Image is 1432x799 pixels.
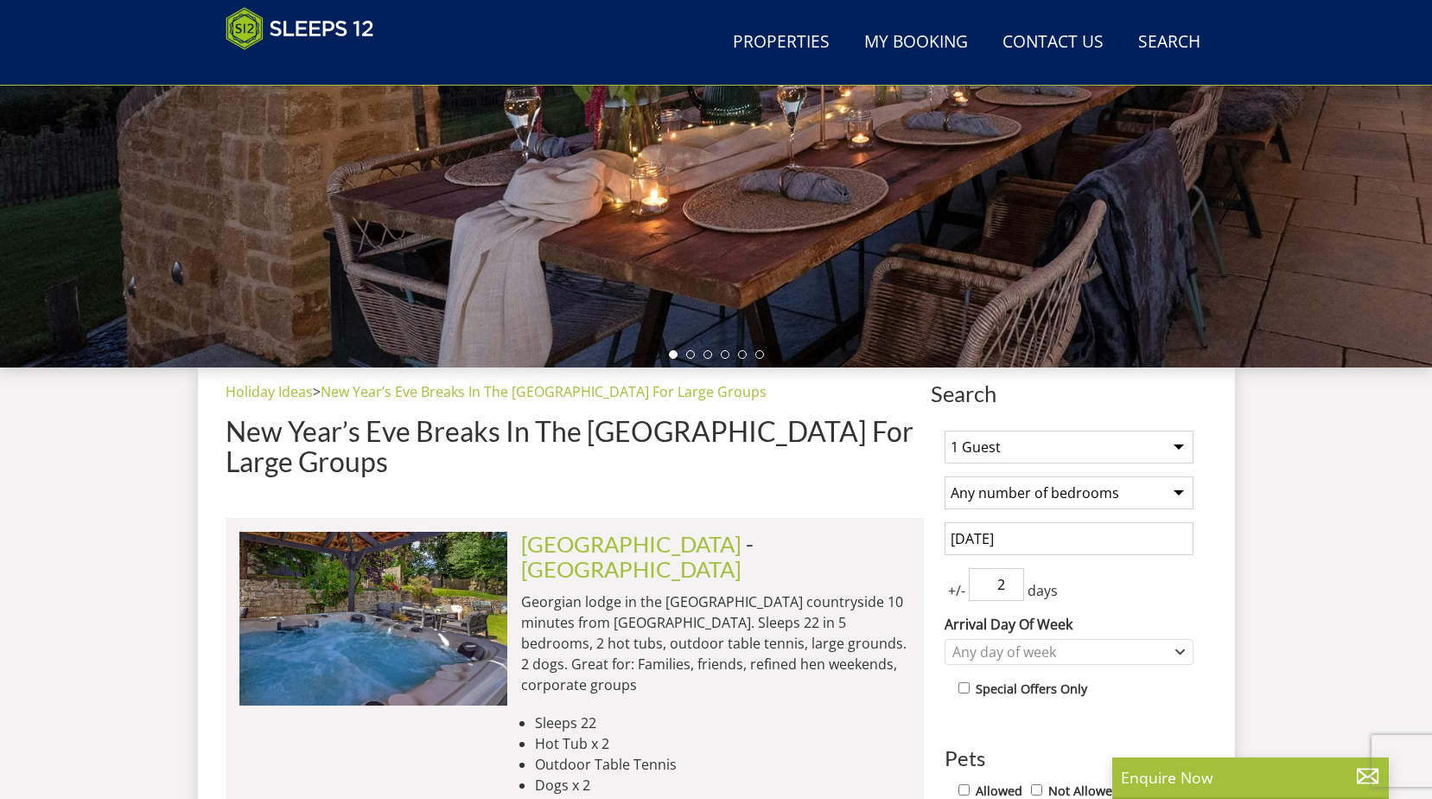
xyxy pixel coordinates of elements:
img: open-uri20250716-22-em0v1f.original. [239,532,507,705]
p: Enquire Now [1121,766,1380,789]
h3: Pets [945,747,1193,770]
span: +/- [945,580,969,601]
a: New Year’s Eve Breaks In The [GEOGRAPHIC_DATA] For Large Groups [321,382,767,401]
h1: New Year’s Eve Breaks In The [GEOGRAPHIC_DATA] For Large Groups [226,416,924,476]
span: days [1024,580,1061,601]
span: Search [931,381,1207,406]
li: Sleeps 22 [535,713,910,733]
p: Georgian lodge in the [GEOGRAPHIC_DATA] countryside 10 minutes from [GEOGRAPHIC_DATA]. Sleeps 22 ... [521,591,910,695]
div: Combobox [945,639,1193,665]
div: Any day of week [948,642,1172,662]
a: Contact Us [996,23,1111,62]
span: - [521,531,754,581]
a: Holiday Ideas [226,382,313,401]
input: Arrival Date [945,522,1193,555]
li: Dogs x 2 [535,775,910,796]
a: Search [1131,23,1207,62]
li: Outdoor Table Tennis [535,754,910,775]
span: > [313,382,321,401]
a: [GEOGRAPHIC_DATA] [521,556,741,582]
a: [GEOGRAPHIC_DATA] [521,531,741,557]
iframe: Customer reviews powered by Trustpilot [217,61,398,75]
a: Properties [726,23,837,62]
img: Sleeps 12 [226,7,374,50]
label: Special Offers Only [976,680,1087,699]
li: Hot Tub x 2 [535,733,910,754]
a: My Booking [857,23,975,62]
label: Arrival Day Of Week [945,614,1193,635]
